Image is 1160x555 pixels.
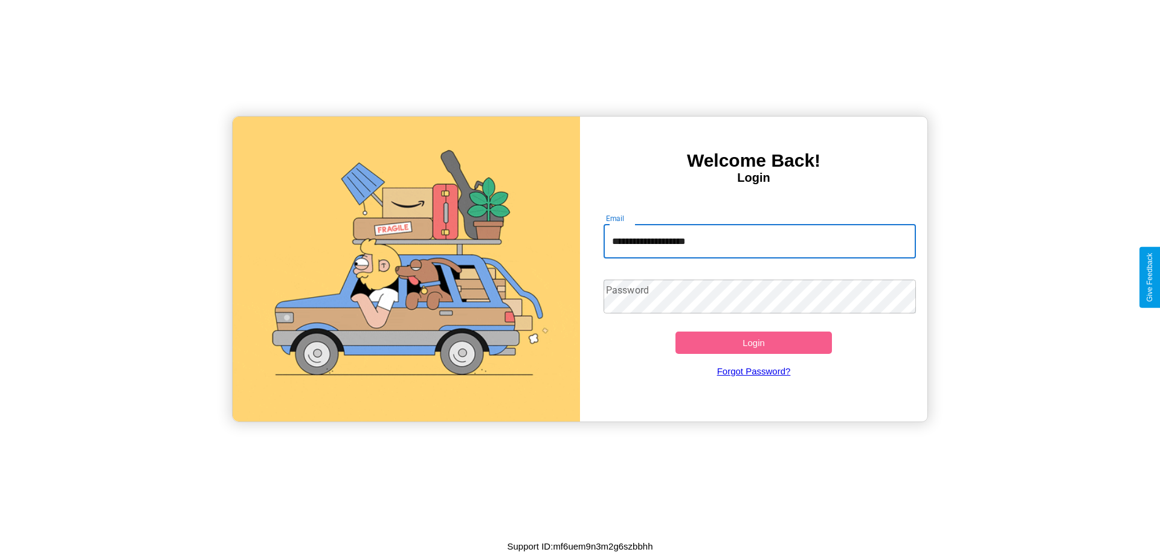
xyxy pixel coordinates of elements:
h3: Welcome Back! [580,150,927,171]
div: Give Feedback [1145,253,1154,302]
p: Support ID: mf6uem9n3m2g6szbbhh [507,538,653,554]
h4: Login [580,171,927,185]
button: Login [675,332,832,354]
label: Email [606,213,625,223]
a: Forgot Password? [598,354,910,388]
img: gif [233,117,580,422]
